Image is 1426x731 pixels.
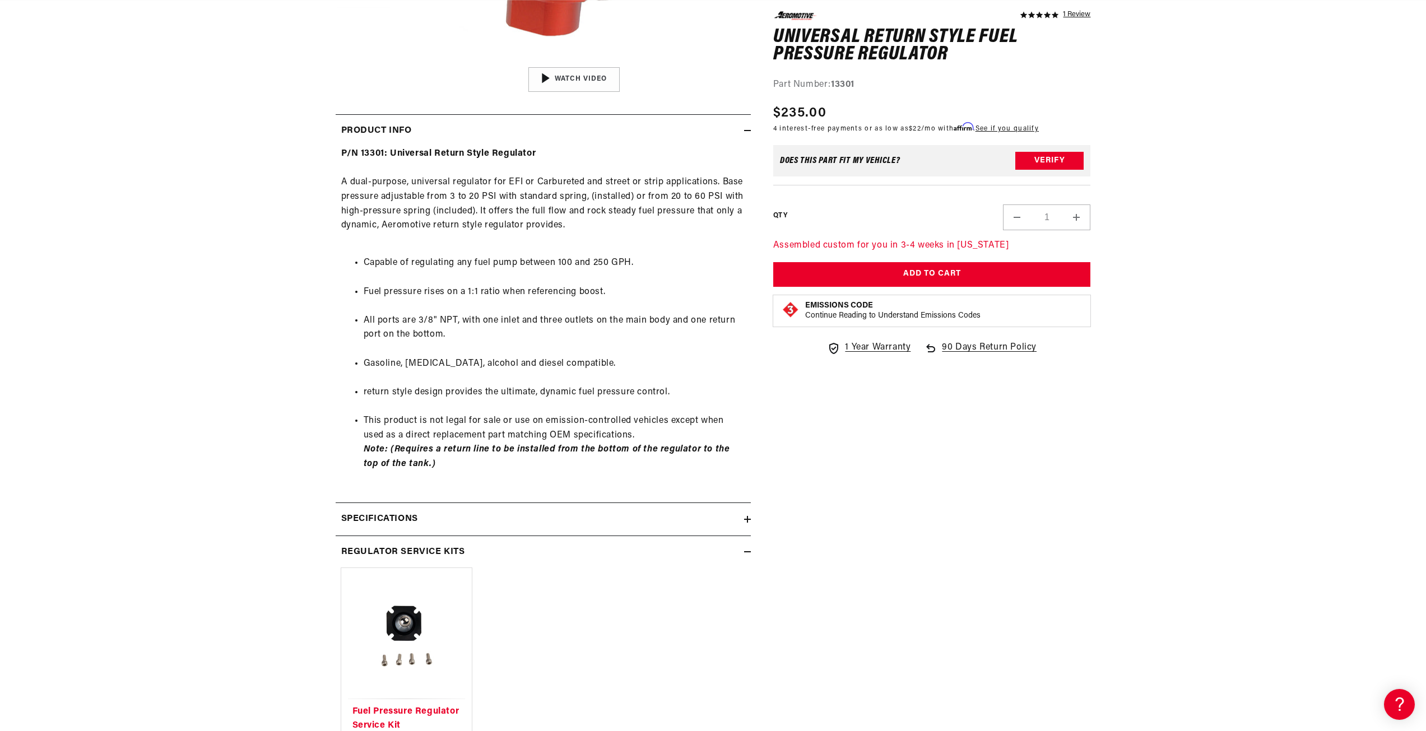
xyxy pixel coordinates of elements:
h1: Universal Return Style Fuel Pressure Regulator [773,28,1091,63]
a: Carbureted Fuel Pumps [11,159,213,176]
li: return style design provides the ultimate, dynamic fuel pressure control. [364,385,745,400]
div: Frequently Asked Questions [11,124,213,134]
button: Add to Cart [773,262,1091,287]
div: A dual-purpose, universal regulator for EFI or Carbureted and street or strip applications. Base ... [336,147,751,486]
span: $235.00 [773,103,826,123]
h2: Regulator Service Kits [341,545,465,560]
a: 1 reviews [1063,11,1090,19]
li: Fuel pressure rises on a 1:1 ratio when referencing boost. [364,285,745,300]
li: All ports are 3/8" NPT, with one inlet and three outlets on the main body and one return port on ... [364,314,745,342]
span: 1 Year Warranty [845,341,911,355]
summary: Regulator Service Kits [336,536,751,569]
div: Part Number: [773,77,1091,92]
button: Contact Us [11,300,213,319]
h2: Specifications [341,512,418,527]
p: 4 interest-free payments or as low as /mo with . [773,123,1039,134]
a: 1 Year Warranty [827,341,911,355]
summary: Specifications [336,503,751,536]
p: Assembled custom for you in 3-4 weeks in [US_STATE] [773,239,1091,253]
a: Carbureted Regulators [11,176,213,194]
a: See if you qualify - Learn more about Affirm Financing (opens in modal) [976,125,1039,132]
li: Gasoline, [MEDICAL_DATA], alcohol and diesel compatible. [364,357,745,371]
img: Regulators Explained by Our Technician **Tech Tuesday** [489,32,659,127]
h2: Product Info [341,124,412,138]
a: 340 Stealth Fuel Pumps [11,211,213,229]
a: POWERED BY ENCHANT [154,323,216,333]
strong: 13301 [831,80,854,89]
li: Capable of regulating any fuel pump between 100 and 250 GPH. [364,256,745,271]
strong: Note: (Requires a return line to be installed from the bottom of the regulator to the top of the ... [364,445,730,468]
span: 90 Days Return Policy [942,341,1037,366]
li: This product is not legal for sale or use on emission-controlled vehicles except when used as a d... [364,414,745,471]
a: EFI Regulators [11,142,213,159]
button: Emissions CodeContinue Reading to Understand Emissions Codes [805,301,981,321]
strong: Emissions Code [805,301,873,310]
span: $22 [909,125,921,132]
div: Does This part fit My vehicle? [780,156,900,165]
a: EFI Fuel Pumps [11,194,213,211]
a: Brushless Fuel Pumps [11,229,213,246]
summary: Product Info [336,115,751,147]
label: QTY [773,211,787,220]
a: Getting Started [11,95,213,113]
img: Emissions code [782,301,800,319]
button: Verify [1015,152,1084,170]
div: General [11,78,213,89]
a: 90 Days Return Policy [924,341,1037,366]
p: Continue Reading to Understand Emissions Codes [805,311,981,321]
span: Affirm [954,123,973,131]
strong: P/N 13301: Universal Return Style Regulator [341,149,536,158]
